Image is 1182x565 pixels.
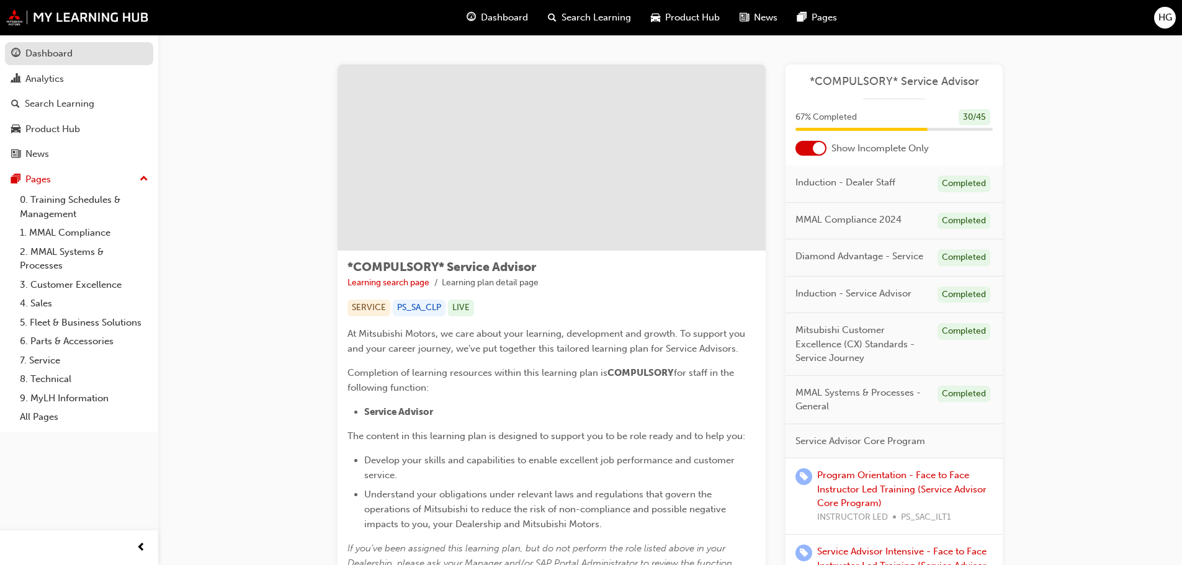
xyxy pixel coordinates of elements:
[15,407,153,427] a: All Pages
[795,249,923,264] span: Diamond Advantage - Service
[938,176,990,192] div: Completed
[11,124,20,135] span: car-icon
[787,5,847,30] a: pages-iconPages
[5,168,153,191] button: Pages
[11,149,20,160] span: news-icon
[347,260,536,274] span: *COMPULSORY* Service Advisor
[448,300,474,316] div: LIVE
[11,48,20,60] span: guage-icon
[665,11,720,25] span: Product Hub
[481,11,528,25] span: Dashboard
[457,5,538,30] a: guage-iconDashboard
[11,174,20,185] span: pages-icon
[607,367,674,378] span: COMPULSORY
[137,540,146,556] span: prev-icon
[817,510,888,525] span: INSTRUCTOR LED
[25,72,64,86] div: Analytics
[938,323,990,340] div: Completed
[795,386,928,414] span: MMAL Systems & Processes - General
[15,190,153,223] a: 0. Training Schedules & Management
[364,455,737,481] span: Develop your skills and capabilities to enable excellent job performance and customer service.
[740,10,749,25] span: news-icon
[25,147,49,161] div: News
[1158,11,1172,25] span: HG
[5,92,153,115] a: Search Learning
[6,9,149,25] img: mmal
[795,213,902,227] span: MMAL Compliance 2024
[11,74,20,85] span: chart-icon
[959,109,990,126] div: 30 / 45
[347,367,607,378] span: Completion of learning resources within this learning plan is
[754,11,777,25] span: News
[651,10,660,25] span: car-icon
[795,176,895,190] span: Induction - Dealer Staff
[938,287,990,303] div: Completed
[795,74,993,89] a: *COMPULSORY* Service Advisor
[938,213,990,229] div: Completed
[467,10,476,25] span: guage-icon
[364,489,728,530] span: Understand your obligations under relevant laws and regulations that govern the operations of Mit...
[5,118,153,141] a: Product Hub
[11,99,20,110] span: search-icon
[347,277,429,288] a: Learning search page
[15,294,153,313] a: 4. Sales
[797,10,807,25] span: pages-icon
[901,510,951,525] span: PS_SAC_ILT1
[364,406,433,417] span: Service Advisor
[25,97,94,111] div: Search Learning
[5,42,153,65] a: Dashboard
[347,430,745,442] span: The content in this learning plan is designed to support you to be role ready and to help you:
[795,545,812,561] span: learningRecordVerb_ENROLL-icon
[15,313,153,332] a: 5. Fleet & Business Solutions
[347,367,737,393] span: for staff in the following function:
[347,328,748,354] span: At Mitsubishi Motors, we care about your learning, development and growth. To support you and you...
[15,332,153,351] a: 6. Parts & Accessories
[730,5,787,30] a: news-iconNews
[15,370,153,389] a: 8. Technical
[15,223,153,242] a: 1. MMAL Compliance
[831,141,929,156] span: Show Incomplete Only
[347,300,390,316] div: SERVICE
[5,143,153,166] a: News
[442,276,539,290] li: Learning plan detail page
[1154,7,1176,29] button: HG
[25,122,80,136] div: Product Hub
[817,469,987,509] a: Program Orientation - Face to Face Instructor Led Training (Service Advisor Core Program)
[5,40,153,168] button: DashboardAnalyticsSearch LearningProduct HubNews
[538,5,641,30] a: search-iconSearch Learning
[795,434,925,448] span: Service Advisor Core Program
[795,287,911,301] span: Induction - Service Advisor
[812,11,837,25] span: Pages
[393,300,445,316] div: PS_SA_CLP
[641,5,730,30] a: car-iconProduct Hub
[140,171,148,187] span: up-icon
[938,386,990,403] div: Completed
[795,468,812,485] span: learningRecordVerb_ENROLL-icon
[15,351,153,370] a: 7. Service
[5,68,153,91] a: Analytics
[795,110,857,125] span: 67 % Completed
[15,389,153,408] a: 9. MyLH Information
[795,323,928,365] span: Mitsubishi Customer Excellence (CX) Standards - Service Journey
[562,11,631,25] span: Search Learning
[548,10,557,25] span: search-icon
[15,275,153,295] a: 3. Customer Excellence
[15,242,153,275] a: 2. MMAL Systems & Processes
[25,47,73,61] div: Dashboard
[25,172,51,187] div: Pages
[938,249,990,266] div: Completed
